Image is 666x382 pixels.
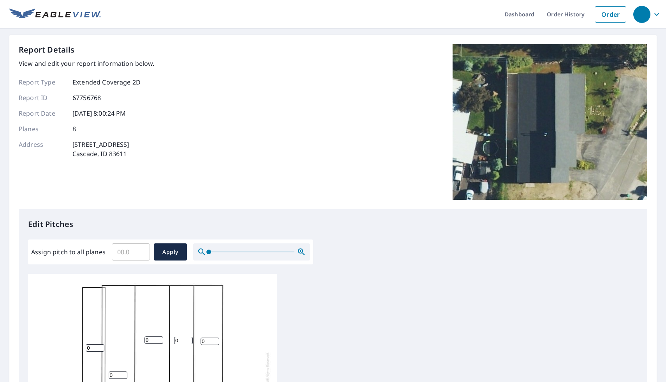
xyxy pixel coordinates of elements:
p: Report Details [19,44,75,56]
p: Report Date [19,109,65,118]
p: [DATE] 8:00:24 PM [72,109,126,118]
p: Report ID [19,93,65,102]
img: EV Logo [9,9,101,20]
p: [STREET_ADDRESS] Cascade, ID 83611 [72,140,129,158]
img: Top image [453,44,647,200]
p: Extended Coverage 2D [72,77,141,87]
p: View and edit your report information below. [19,59,155,68]
a: Order [595,6,626,23]
input: 00.0 [112,241,150,263]
p: 8 [72,124,76,134]
p: Edit Pitches [28,218,638,230]
p: Planes [19,124,65,134]
p: Address [19,140,65,158]
span: Apply [160,247,181,257]
p: Report Type [19,77,65,87]
label: Assign pitch to all planes [31,247,106,257]
p: 67756768 [72,93,101,102]
button: Apply [154,243,187,261]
